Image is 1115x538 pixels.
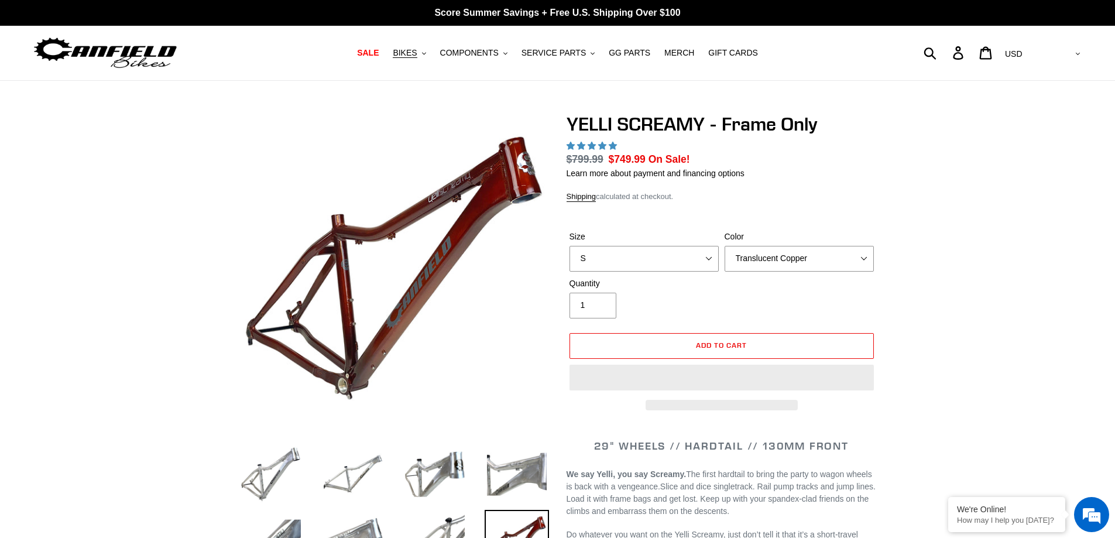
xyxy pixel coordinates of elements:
[239,442,303,506] img: Load image into Gallery viewer, YELLI SCREAMY - Frame Only
[522,48,586,58] span: SERVICE PARTS
[658,45,700,61] a: MERCH
[957,516,1056,525] p: How may I help you today?
[567,113,877,135] h1: YELLI SCREAMY - Frame Only
[567,141,619,150] span: 5.00 stars
[567,192,596,202] a: Shipping
[440,48,499,58] span: COMPONENTS
[609,153,646,165] span: $749.99
[351,45,385,61] a: SALE
[321,442,385,506] img: Load image into Gallery viewer, YELLI SCREAMY - Frame Only
[725,231,874,243] label: Color
[485,442,549,506] img: Load image into Gallery viewer, YELLI SCREAMY - Frame Only
[357,48,379,58] span: SALE
[567,191,877,203] div: calculated at checkout.
[569,277,719,290] label: Quantity
[708,48,758,58] span: GIFT CARDS
[241,115,547,421] img: YELLI SCREAMY - Frame Only
[567,470,687,479] b: We say Yelli, you say Screamy.
[569,231,719,243] label: Size
[696,341,747,349] span: Add to cart
[393,48,417,58] span: BIKES
[649,152,690,167] span: On Sale!
[957,505,1056,514] div: We're Online!
[664,48,694,58] span: MERCH
[567,468,877,518] p: Slice and dice singletrack. Rail pump tracks and jump lines. Load it with frame bags and get lost...
[387,45,431,61] button: BIKES
[32,35,179,71] img: Canfield Bikes
[434,45,513,61] button: COMPONENTS
[516,45,601,61] button: SERVICE PARTS
[567,153,603,165] s: $799.99
[569,333,874,359] button: Add to cart
[403,442,467,506] img: Load image into Gallery viewer, YELLI SCREAMY - Frame Only
[567,169,745,178] a: Learn more about payment and financing options
[930,40,960,66] input: Search
[567,470,872,491] span: The first hardtail to bring the party to wagon wheels is back with a vengeance.
[603,45,656,61] a: GG PARTS
[609,48,650,58] span: GG PARTS
[702,45,764,61] a: GIFT CARDS
[594,439,849,453] span: 29" WHEELS // HARDTAIL // 130MM FRONT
